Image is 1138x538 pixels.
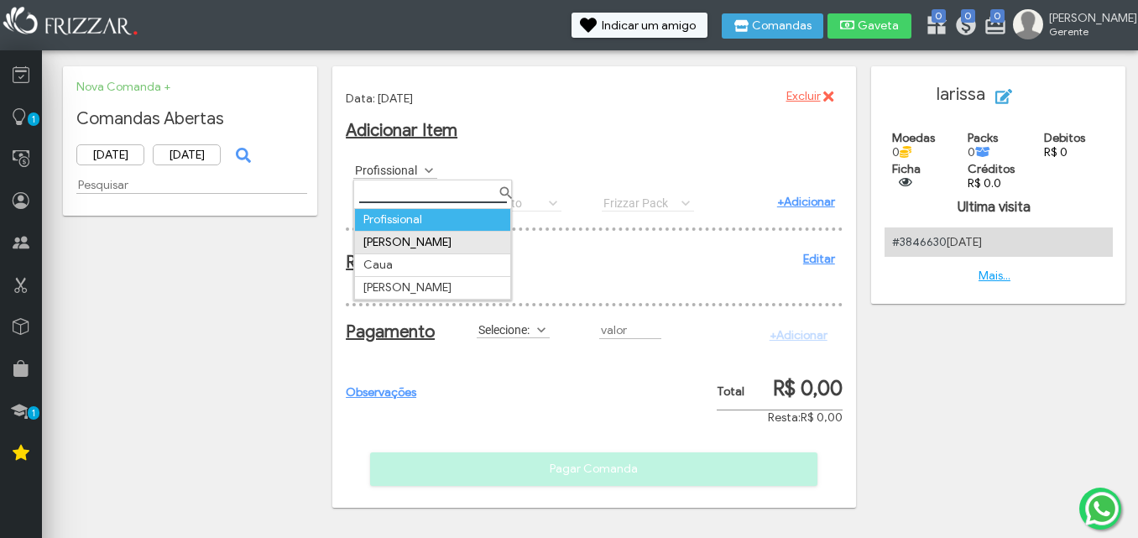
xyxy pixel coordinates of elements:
[28,406,39,420] span: 1
[76,176,307,194] input: Pesquisar
[346,252,835,273] h2: Resumo da Comanda
[775,84,842,109] button: Excluir
[961,9,975,23] span: 0
[1049,25,1125,38] span: Gerente
[1049,11,1125,25] span: [PERSON_NAME]
[985,84,1059,109] button: Editar
[1015,84,1047,109] span: Editar
[892,162,921,176] span: Ficha
[858,20,900,32] span: Gaveta
[717,410,843,425] div: Resta:
[346,91,843,106] p: Data: [DATE]
[717,384,744,399] span: Total
[968,176,1001,191] a: R$ 0.0
[1044,131,1085,145] span: Debitos
[572,13,707,38] button: Indicar um amigo
[76,80,170,94] a: Nova Comanda +
[892,176,917,189] button: ui-button
[153,144,221,165] input: Data Final
[359,185,507,203] input: Filtro
[932,9,946,23] span: 0
[355,277,511,300] td: [PERSON_NAME]
[990,9,1005,23] span: 0
[777,195,835,209] a: +Adicionar
[892,145,911,159] span: 0
[722,13,823,39] button: Comandas
[968,131,998,145] span: Packs
[979,269,1010,283] a: Mais...
[1044,145,1068,159] a: R$ 0
[353,162,422,178] label: Profissional
[773,376,843,401] span: R$ 0,00
[803,252,835,266] a: Editar
[1082,488,1122,529] img: whatsapp.png
[968,145,990,159] span: 0
[76,108,304,129] h2: Comandas Abertas
[346,321,420,342] h2: Pagamento
[954,13,971,40] a: 0
[885,84,1112,109] h2: larissa
[477,321,535,337] label: Selecione:
[892,131,935,145] span: Moedas
[827,13,911,39] button: Gaveta
[968,162,1015,176] span: Créditos
[1013,9,1130,43] a: [PERSON_NAME] Gerente
[241,143,243,168] span: ui-button
[752,20,812,32] span: Comandas
[885,199,1104,216] h4: Ultima visita
[355,208,511,231] td: Profissional
[801,410,843,425] span: R$ 0,00
[346,385,416,400] a: Observações
[599,321,661,339] input: valor
[602,20,696,32] span: Indicar um amigo
[229,143,254,168] button: ui-button
[925,13,942,40] a: 0
[892,235,947,249] a: #3846630
[355,253,511,276] td: Caua
[984,13,1000,40] a: 0
[885,227,1113,257] div: [DATE]
[786,84,821,109] span: Excluir
[355,231,511,253] td: [PERSON_NAME]
[346,120,843,141] h2: Adicionar Item
[28,112,39,126] span: 1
